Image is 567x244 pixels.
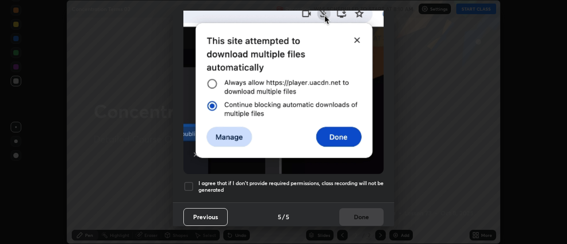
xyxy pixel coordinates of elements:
[278,212,281,221] h4: 5
[286,212,289,221] h4: 5
[183,208,228,226] button: Previous
[282,212,285,221] h4: /
[198,180,384,194] h5: I agree that if I don't provide required permissions, class recording will not be generated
